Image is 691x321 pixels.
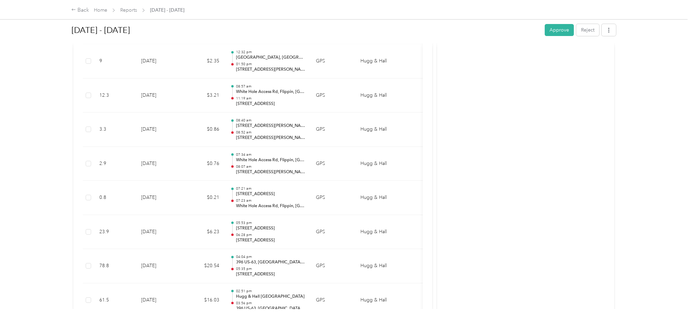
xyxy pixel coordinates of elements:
td: GPS [310,79,355,113]
p: [STREET_ADDRESS] [236,101,305,107]
td: [DATE] [136,79,184,113]
td: [DATE] [136,215,184,249]
td: Hugg & Hall [355,79,406,113]
p: 07:23 am [236,198,305,203]
td: $20.54 [184,249,225,283]
p: Hugg & Hall [GEOGRAPHIC_DATA] [236,294,305,300]
td: GPS [310,112,355,147]
td: 12.3 [94,79,136,113]
p: [STREET_ADDRESS][PERSON_NAME] [236,169,305,175]
td: $3.21 [184,79,225,113]
p: [STREET_ADDRESS][PERSON_NAME][PERSON_NAME] [236,135,305,141]
td: GPS [310,44,355,79]
td: GPS [310,215,355,249]
p: 03:56 pm [236,301,305,306]
td: Hugg & Hall [355,249,406,283]
p: 11:19 am [236,96,305,101]
p: 05:53 pm [236,221,305,225]
button: Reject [576,24,599,36]
td: $0.76 [184,147,225,181]
td: Hugg & Hall [355,181,406,215]
td: 2.9 [94,147,136,181]
iframe: Everlance-gr Chat Button Frame [653,283,691,321]
td: Hugg & Hall [355,112,406,147]
td: $6.23 [184,215,225,249]
td: GPS [310,181,355,215]
h1: Aug 1 - 31, 2025 [72,22,540,38]
td: GPS [310,249,355,283]
td: 23.9 [94,215,136,249]
p: [STREET_ADDRESS][PERSON_NAME] [236,123,305,129]
td: 61.5 [94,283,136,318]
p: [STREET_ADDRESS] [236,271,305,277]
p: 02:51 pm [236,289,305,294]
p: 06:28 pm [236,233,305,237]
p: [STREET_ADDRESS][PERSON_NAME][PERSON_NAME][US_STATE] [236,67,305,73]
td: $0.86 [184,112,225,147]
a: Home [94,7,107,13]
p: 05:35 pm [236,266,305,271]
td: Hugg & Hall [355,283,406,318]
p: 08:07 am [236,164,305,169]
div: Back [71,6,89,14]
td: [DATE] [136,147,184,181]
td: 9 [94,44,136,79]
p: 08:52 am [236,130,305,135]
p: 07:34 am [236,152,305,157]
td: 0.8 [94,181,136,215]
td: $0.21 [184,181,225,215]
p: 396 US-63, [GEOGRAPHIC_DATA], [GEOGRAPHIC_DATA] [236,306,305,312]
td: 78.8 [94,249,136,283]
button: Approve [545,24,574,36]
p: [STREET_ADDRESS] [236,237,305,243]
td: [DATE] [136,283,184,318]
p: 396 US-63, [GEOGRAPHIC_DATA], [GEOGRAPHIC_DATA] [236,259,305,265]
p: [GEOGRAPHIC_DATA], [GEOGRAPHIC_DATA], [US_STATE], 72642, [GEOGRAPHIC_DATA] [236,55,305,61]
p: White Hole Access Rd, Flippin, [GEOGRAPHIC_DATA] [236,157,305,163]
p: 08:57 am [236,84,305,89]
span: [DATE] - [DATE] [150,7,184,14]
p: 04:04 pm [236,254,305,259]
p: 12:32 pm [236,50,305,55]
td: $16.03 [184,283,225,318]
p: [STREET_ADDRESS] [236,191,305,197]
p: 07:21 am [236,186,305,191]
td: Hugg & Hall [355,44,406,79]
p: White Hole Access Rd, Flippin, [GEOGRAPHIC_DATA] [236,203,305,209]
p: 01:50 pm [236,62,305,67]
td: [DATE] [136,112,184,147]
td: [DATE] [136,249,184,283]
td: Hugg & Hall [355,147,406,181]
td: $2.35 [184,44,225,79]
p: [STREET_ADDRESS] [236,225,305,231]
td: 3.3 [94,112,136,147]
td: [DATE] [136,44,184,79]
td: GPS [310,147,355,181]
td: Hugg & Hall [355,215,406,249]
a: Reports [120,7,137,13]
p: White Hole Access Rd, Flippin, [GEOGRAPHIC_DATA] [236,89,305,95]
p: 08:40 am [236,118,305,123]
td: [DATE] [136,181,184,215]
td: GPS [310,283,355,318]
